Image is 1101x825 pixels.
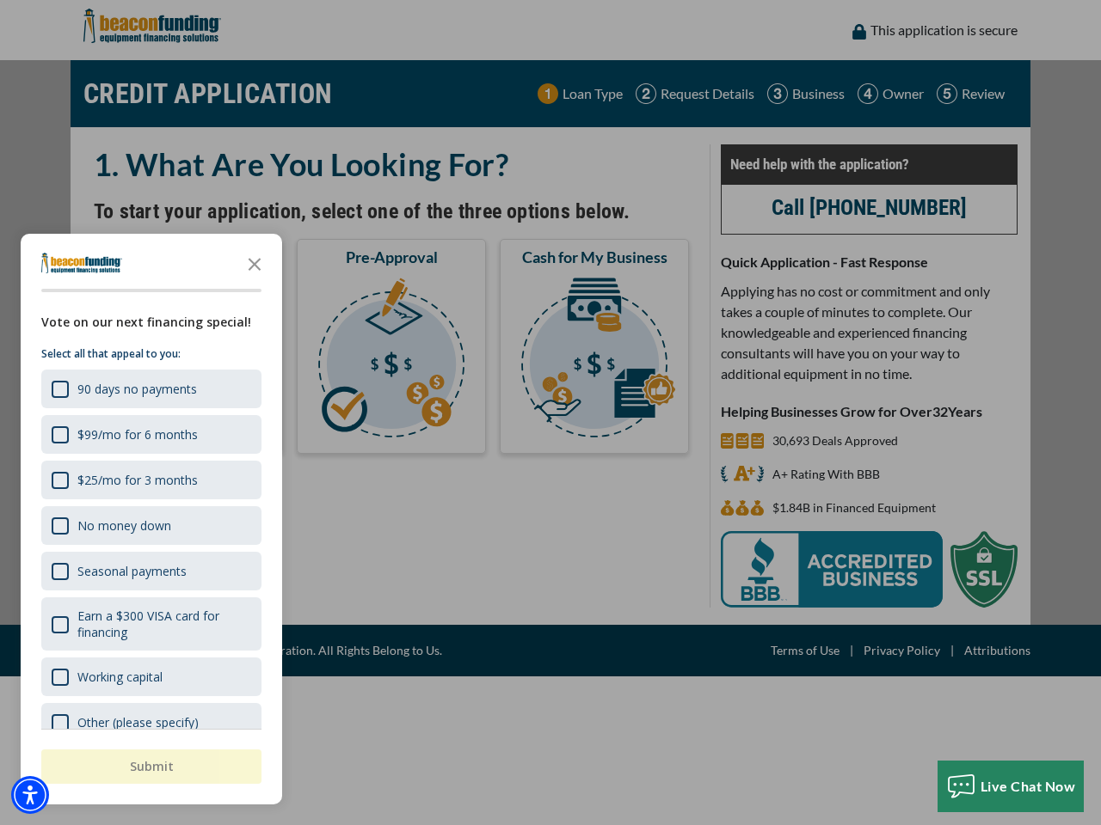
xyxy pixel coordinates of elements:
div: Seasonal payments [77,563,187,579]
div: 90 days no payments [77,381,197,397]
div: $99/mo for 6 months [77,426,198,443]
div: Other (please specify) [41,703,261,742]
button: Close the survey [237,246,272,280]
div: Earn a $300 VISA card for financing [41,597,261,651]
span: Live Chat Now [981,778,1076,794]
img: Company logo [41,253,122,273]
div: 90 days no payments [41,370,261,408]
div: Accessibility Menu [11,776,49,814]
div: Earn a $300 VISA card for financing [77,608,251,640]
div: Vote on our next financing special! [41,313,261,332]
div: No money down [41,506,261,545]
div: Seasonal payments [41,552,261,590]
button: Submit [41,749,261,784]
div: $25/mo for 3 months [41,461,261,499]
p: Select all that appeal to you: [41,345,261,363]
button: Live Chat Now [938,761,1085,812]
div: $25/mo for 3 months [77,472,198,488]
div: Other (please specify) [77,714,199,730]
div: No money down [77,517,171,534]
div: Survey [21,234,282,804]
div: Working capital [77,669,163,685]
div: Working capital [41,657,261,696]
div: $99/mo for 6 months [41,415,261,454]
